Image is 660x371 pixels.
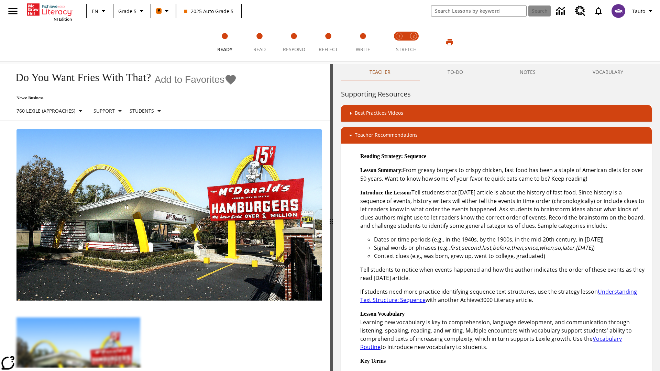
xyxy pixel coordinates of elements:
[360,358,386,364] strong: Key Terms
[493,244,510,251] em: before
[555,244,561,251] em: so
[404,153,426,159] strong: Sequence
[239,23,279,61] button: Read step 2 of 5
[492,64,564,80] button: NOTES
[360,266,646,282] p: Tell students to notice when events happened and how the author indicates the order of these even...
[413,34,415,38] text: 2
[319,46,338,53] span: Reflect
[54,16,72,22] span: NJ Edition
[525,244,538,251] em: since
[343,23,383,61] button: Write step 5 of 5
[356,46,370,53] span: Write
[482,244,491,251] em: last
[118,8,136,15] span: Grade 5
[374,252,646,260] li: Context clues (e.g., was born, grew up, went to college, graduated)
[205,23,245,61] button: Ready step 1 of 5
[274,23,314,61] button: Respond step 3 of 5
[16,107,75,114] p: 760 Lexile (Approaches)
[253,46,266,53] span: Read
[341,127,652,144] div: Teacher Recommendations
[552,2,571,21] a: Data Center
[360,311,405,317] strong: Lesson Vocabulary
[153,5,174,17] button: Boost Class color is orange. Change class color
[564,64,652,80] button: VOCABULARY
[283,46,305,53] span: Respond
[184,8,233,15] span: 2025 Auto Grade 5
[154,74,237,86] button: Add to Favorites - Do You Want Fries With That?
[462,244,481,251] em: second
[398,34,400,38] text: 1
[16,129,322,301] img: One of the first McDonald's stores, with the iconic red sign and golden arches.
[91,105,127,117] button: Scaffolds, Support
[374,244,646,252] li: Signal words or phrases (e.g., , , , , , , , , , )
[632,8,645,15] span: Tauto
[341,64,419,80] button: Teacher
[571,2,590,20] a: Resource Center, Will open in new tab
[539,244,553,251] em: when
[389,23,409,61] button: Stretch Read step 1 of 2
[360,288,646,304] p: If students need more practice identifying sequence text structures, use the strategy lesson with...
[450,244,460,251] em: first
[355,131,418,139] p: Teacher Recommendations
[8,71,151,84] h1: Do You Want Fries With That?
[419,64,492,80] button: TO-DO
[127,105,166,117] button: Select Student
[14,105,87,117] button: Select Lexile, 760 Lexile (Approaches)
[92,8,98,15] span: EN
[360,153,403,159] strong: Reading Strategy:
[590,2,607,20] a: Notifications
[511,244,523,251] em: then
[333,64,660,371] div: activity
[341,89,652,100] h6: Supporting Resources
[360,190,411,195] strong: Introduce the Lesson:
[93,107,115,114] p: Support
[341,64,652,80] div: Instructional Panel Tabs
[89,5,111,17] button: Language: EN, Select a language
[439,36,461,48] button: Print
[115,5,148,17] button: Grade: Grade 5, Select a grade
[360,167,403,173] strong: Lesson Summary:
[330,64,333,371] div: Press Enter or Spacebar and then press right and left arrow keys to move the slider
[154,74,224,85] span: Add to Favorites
[374,235,646,244] li: Dates or time periods (e.g., in the 1940s, by the 1900s, in the mid-20th century, in [DATE])
[576,244,593,251] em: [DATE]
[27,2,72,22] div: Home
[157,7,161,15] span: B
[308,23,348,61] button: Reflect step 4 of 5
[360,310,646,351] p: Learning new vocabulary is key to comprehension, language development, and communication through ...
[396,46,417,53] span: STRETCH
[612,4,625,18] img: avatar image
[8,95,237,101] p: News: Business
[130,107,154,114] p: Students
[360,166,646,183] p: From greasy burgers to crispy chicken, fast food has been a staple of American diets for over 50 ...
[217,46,232,53] span: Ready
[360,188,646,230] p: Tell students that [DATE] article is about the history of fast food. Since history is a sequence ...
[431,5,526,16] input: search field
[607,2,629,20] button: Select a new avatar
[562,244,574,251] em: later
[3,1,23,21] button: Open side menu
[341,105,652,122] div: Best Practices Videos
[404,23,423,61] button: Stretch Respond step 2 of 2
[629,5,657,17] button: Profile/Settings
[355,109,403,117] p: Best Practices Videos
